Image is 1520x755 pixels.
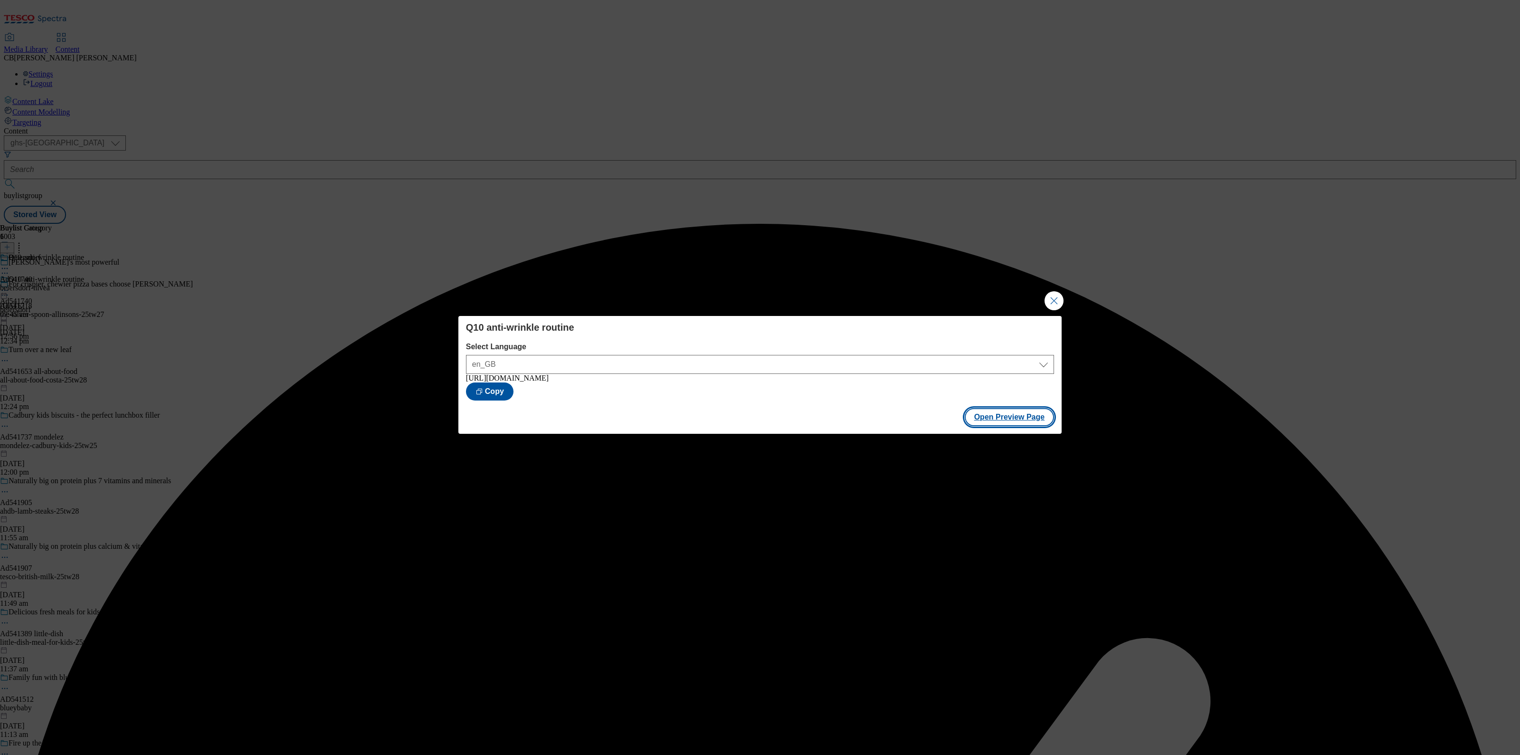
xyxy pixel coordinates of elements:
[466,343,1054,351] label: Select Language
[466,322,1054,333] h4: Q10 anti-wrinkle routine
[458,316,1062,434] div: Modal
[1045,291,1064,310] button: Close Modal
[466,374,1054,382] div: [URL][DOMAIN_NAME]
[965,408,1054,426] button: Open Preview Page
[466,382,513,401] button: Copy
